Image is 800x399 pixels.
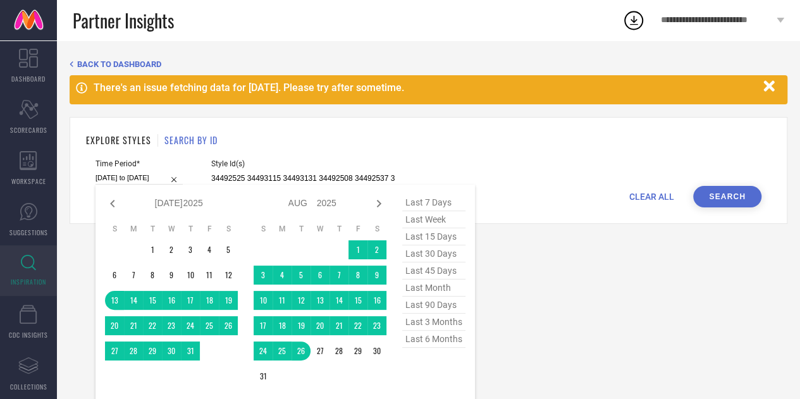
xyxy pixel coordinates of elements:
[292,341,311,360] td: Tue Aug 26 2025
[11,277,46,286] span: INSPIRATION
[105,291,124,310] td: Sun Jul 13 2025
[162,224,181,234] th: Wednesday
[367,240,386,259] td: Sat Aug 02 2025
[181,266,200,285] td: Thu Jul 10 2025
[143,341,162,360] td: Tue Jul 29 2025
[367,224,386,234] th: Saturday
[254,341,273,360] td: Sun Aug 24 2025
[402,297,465,314] span: last 90 days
[402,228,465,245] span: last 15 days
[73,8,174,34] span: Partner Insights
[402,194,465,211] span: last 7 days
[86,133,151,147] h1: EXPLORE STYLES
[329,341,348,360] td: Thu Aug 28 2025
[181,341,200,360] td: Thu Jul 31 2025
[273,266,292,285] td: Mon Aug 04 2025
[124,341,143,360] td: Mon Jul 28 2025
[70,59,787,69] div: Back TO Dashboard
[348,240,367,259] td: Fri Aug 01 2025
[11,176,46,186] span: WORKSPACE
[311,224,329,234] th: Wednesday
[292,316,311,335] td: Tue Aug 19 2025
[124,266,143,285] td: Mon Jul 07 2025
[402,245,465,262] span: last 30 days
[329,266,348,285] td: Thu Aug 07 2025
[219,291,238,310] td: Sat Jul 19 2025
[143,240,162,259] td: Tue Jul 01 2025
[164,133,218,147] h1: SEARCH BY ID
[200,240,219,259] td: Fri Jul 04 2025
[254,291,273,310] td: Sun Aug 10 2025
[348,316,367,335] td: Fri Aug 22 2025
[211,171,395,186] input: Enter comma separated style ids e.g. 12345, 67890
[254,316,273,335] td: Sun Aug 17 2025
[95,159,183,168] span: Time Period*
[402,279,465,297] span: last month
[402,314,465,331] span: last 3 months
[162,291,181,310] td: Wed Jul 16 2025
[162,240,181,259] td: Wed Jul 02 2025
[10,382,47,391] span: COLLECTIONS
[124,224,143,234] th: Monday
[254,224,273,234] th: Sunday
[211,159,395,168] span: Style Id(s)
[311,316,329,335] td: Wed Aug 20 2025
[9,228,48,237] span: SUGGESTIONS
[367,266,386,285] td: Sat Aug 09 2025
[105,316,124,335] td: Sun Jul 20 2025
[348,291,367,310] td: Fri Aug 15 2025
[292,266,311,285] td: Tue Aug 05 2025
[200,224,219,234] th: Friday
[329,291,348,310] td: Thu Aug 14 2025
[311,291,329,310] td: Wed Aug 13 2025
[254,266,273,285] td: Sun Aug 03 2025
[181,224,200,234] th: Thursday
[10,125,47,135] span: SCORECARDS
[348,341,367,360] td: Fri Aug 29 2025
[367,316,386,335] td: Sat Aug 23 2025
[9,330,48,340] span: CDC INSIGHTS
[143,291,162,310] td: Tue Jul 15 2025
[254,367,273,386] td: Sun Aug 31 2025
[292,291,311,310] td: Tue Aug 12 2025
[143,266,162,285] td: Tue Jul 08 2025
[105,224,124,234] th: Sunday
[95,171,183,185] input: Select time period
[311,266,329,285] td: Wed Aug 06 2025
[105,266,124,285] td: Sun Jul 06 2025
[219,224,238,234] th: Saturday
[11,74,46,83] span: DASHBOARD
[105,341,124,360] td: Sun Jul 27 2025
[693,186,761,207] button: Search
[77,59,161,69] span: BACK TO DASHBOARD
[219,240,238,259] td: Sat Jul 05 2025
[105,196,120,211] div: Previous month
[311,341,329,360] td: Wed Aug 27 2025
[273,224,292,234] th: Monday
[181,291,200,310] td: Thu Jul 17 2025
[219,316,238,335] td: Sat Jul 26 2025
[402,331,465,348] span: last 6 months
[348,224,367,234] th: Friday
[371,196,386,211] div: Next month
[124,316,143,335] td: Mon Jul 21 2025
[162,341,181,360] td: Wed Jul 30 2025
[143,224,162,234] th: Tuesday
[292,224,311,234] th: Tuesday
[367,291,386,310] td: Sat Aug 16 2025
[200,291,219,310] td: Fri Jul 18 2025
[181,316,200,335] td: Thu Jul 24 2025
[219,266,238,285] td: Sat Jul 12 2025
[200,266,219,285] td: Fri Jul 11 2025
[622,9,645,32] div: Open download list
[273,341,292,360] td: Mon Aug 25 2025
[402,262,465,279] span: last 45 days
[124,291,143,310] td: Mon Jul 14 2025
[273,316,292,335] td: Mon Aug 18 2025
[273,291,292,310] td: Mon Aug 11 2025
[143,316,162,335] td: Tue Jul 22 2025
[94,82,757,94] div: There's an issue fetching data for [DATE]. Please try after sometime.
[162,316,181,335] td: Wed Jul 23 2025
[367,341,386,360] td: Sat Aug 30 2025
[348,266,367,285] td: Fri Aug 08 2025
